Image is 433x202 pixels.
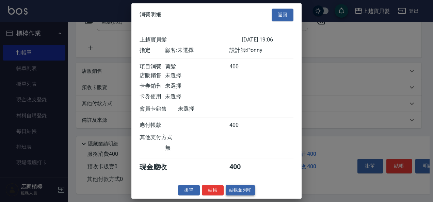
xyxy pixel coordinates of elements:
button: 結帳並列印 [226,185,255,196]
div: 400 [229,122,255,129]
div: 未選擇 [165,83,229,90]
div: 現金應收 [140,163,178,172]
div: 400 [229,163,255,172]
button: 結帳 [202,185,224,196]
div: 其他支付方式 [140,134,191,141]
div: 應付帳款 [140,122,165,129]
button: 返回 [272,9,293,21]
button: 掛單 [178,185,200,196]
div: 無 [165,145,229,152]
div: 顧客: 未選擇 [165,47,229,54]
div: [DATE] 19:06 [242,36,293,44]
div: 項目消費 [140,63,165,70]
div: 上越寶貝髮 [140,36,242,44]
div: 卡券銷售 [140,83,165,90]
div: 400 [229,63,255,70]
span: 消費明細 [140,12,161,18]
div: 設計師: Ponny [229,47,293,54]
div: 剪髮 [165,63,229,70]
div: 卡券使用 [140,93,165,100]
div: 店販銷售 [140,72,165,79]
div: 未選擇 [165,72,229,79]
div: 未選擇 [178,105,242,113]
div: 會員卡銷售 [140,105,178,113]
div: 指定 [140,47,165,54]
div: 未選擇 [165,93,229,100]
